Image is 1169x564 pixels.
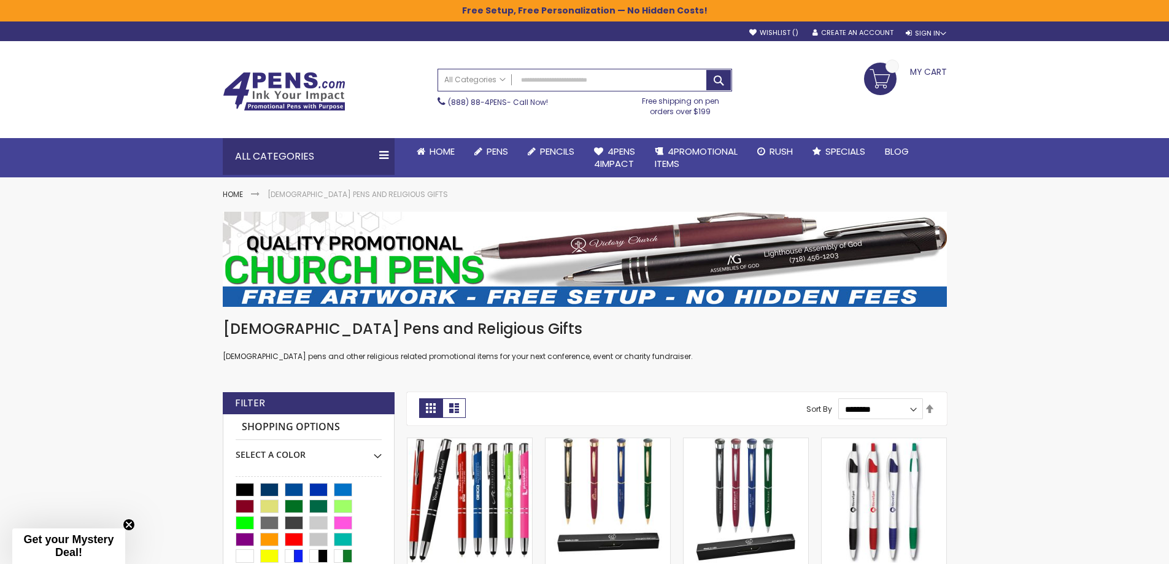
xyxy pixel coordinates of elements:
strong: Filter [235,396,265,410]
a: Aura Collection - Garland® USA Made Hefty High Gloss Chrome Accents Pearlescent Dome Ballpoint Me... [684,438,808,448]
a: Gripped Slimster Pen [822,438,946,448]
a: Home [407,138,465,165]
strong: [DEMOGRAPHIC_DATA] Pens and Religious Gifts [268,189,448,199]
h1: [DEMOGRAPHIC_DATA] Pens and Religious Gifts [223,319,947,339]
span: Rush [770,145,793,158]
div: Sign In [906,29,946,38]
label: Sort By [806,404,832,414]
span: Pencils [540,145,574,158]
span: - Call Now! [448,97,548,107]
a: Pencils [518,138,584,165]
img: Aura Collection - Garland® USA Made Hefty High Gloss Chrome Accents Pearlescent Dome Ballpoint Me... [684,438,808,563]
a: Rush [747,138,803,165]
div: Free shipping on pen orders over $199 [629,91,732,116]
span: Specials [825,145,865,158]
a: Aura Collection - Garland® USA Made Hefty High Gloss Gold Accents Pearlescent Dome Ballpoint Meta... [546,438,670,448]
span: Get your Mystery Deal! [23,533,114,558]
span: Pens [487,145,508,158]
strong: Shopping Options [236,414,382,441]
a: Blog [875,138,919,165]
img: Gripped Slimster Pen [822,438,946,563]
span: Blog [885,145,909,158]
img: Church Pens and Religious Gifts [223,212,947,307]
a: (888) 88-4PENS [448,97,507,107]
span: Home [430,145,455,158]
a: Create an Account [812,28,893,37]
div: Get your Mystery Deal!Close teaser [12,528,125,564]
a: Wishlist [749,28,798,37]
div: All Categories [223,138,395,175]
span: All Categories [444,75,506,85]
button: Close teaser [123,519,135,531]
a: Home [223,189,243,199]
strong: Grid [419,398,442,418]
a: 4Pens4impact [584,138,645,178]
a: 4PROMOTIONALITEMS [645,138,747,178]
a: Paramount Custom Metal Stylus® Pens -Special Offer [407,438,532,448]
img: Paramount Custom Metal Stylus® Pens -Special Offer [407,438,532,563]
div: Select A Color [236,440,382,461]
img: 4Pens Custom Pens and Promotional Products [223,72,345,111]
img: Aura Collection - Garland® USA Made Hefty High Gloss Gold Accents Pearlescent Dome Ballpoint Meta... [546,438,670,563]
div: [DEMOGRAPHIC_DATA] pens and other religious related promotional items for your next conference, e... [223,319,947,361]
span: 4Pens 4impact [594,145,635,170]
span: 4PROMOTIONAL ITEMS [655,145,738,170]
a: All Categories [438,69,512,90]
a: Pens [465,138,518,165]
a: Specials [803,138,875,165]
